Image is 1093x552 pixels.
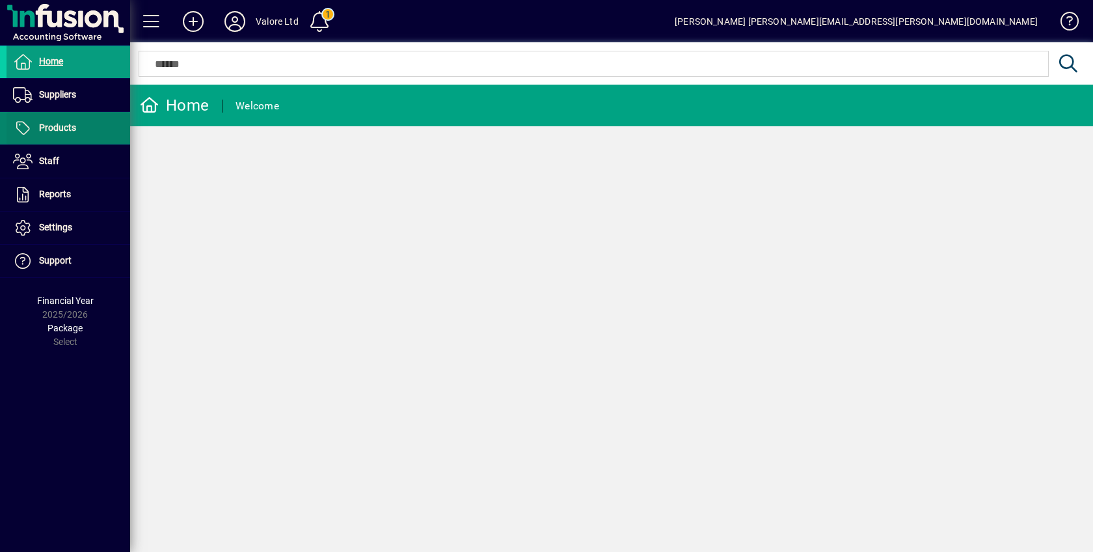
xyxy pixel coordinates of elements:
div: Welcome [236,96,279,117]
a: Staff [7,145,130,178]
span: Suppliers [39,89,76,100]
span: Settings [39,222,72,232]
span: Financial Year [37,296,94,306]
span: Staff [39,156,59,166]
div: Home [140,95,209,116]
button: Add [172,10,214,33]
span: Products [39,122,76,133]
div: [PERSON_NAME] [PERSON_NAME][EMAIL_ADDRESS][PERSON_NAME][DOMAIN_NAME] [675,11,1038,32]
span: Support [39,255,72,266]
a: Reports [7,178,130,211]
div: Valore Ltd [256,11,299,32]
button: Profile [214,10,256,33]
a: Support [7,245,130,277]
a: Settings [7,212,130,244]
span: Home [39,56,63,66]
span: Reports [39,189,71,199]
a: Products [7,112,130,145]
a: Knowledge Base [1051,3,1077,45]
a: Suppliers [7,79,130,111]
span: Package [47,323,83,333]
